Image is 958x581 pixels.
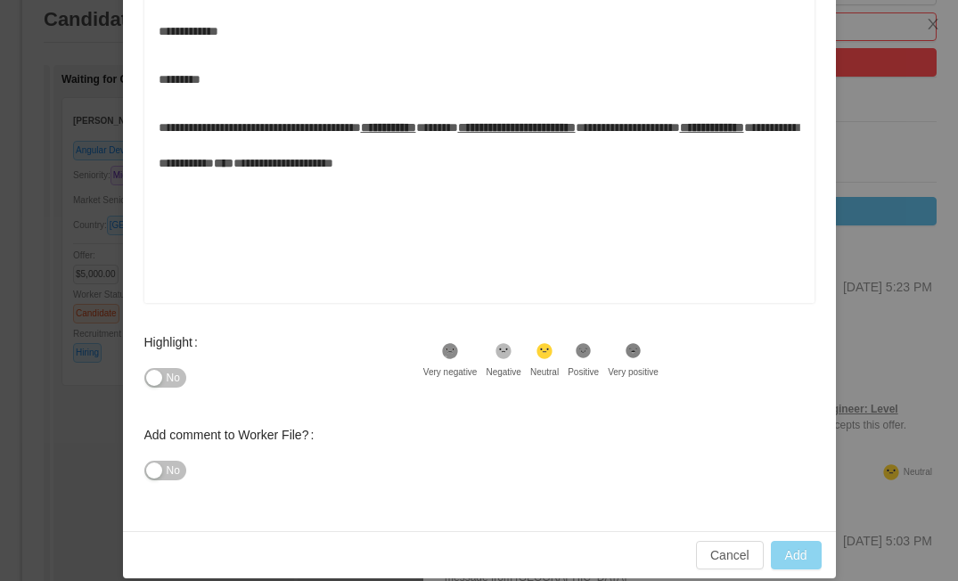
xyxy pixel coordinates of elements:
span: No [167,462,180,479]
div: Neutral [530,365,559,379]
div: Positive [568,365,599,379]
div: Very negative [423,365,478,379]
span: No [167,369,180,387]
button: Add [771,541,822,569]
div: Very positive [608,365,659,379]
label: Highlight [144,335,205,349]
div: Negative [486,365,520,379]
button: Add comment to Worker File? [144,461,186,480]
label: Add comment to Worker File? [144,428,322,442]
button: Highlight [144,368,186,388]
button: Cancel [696,541,764,569]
